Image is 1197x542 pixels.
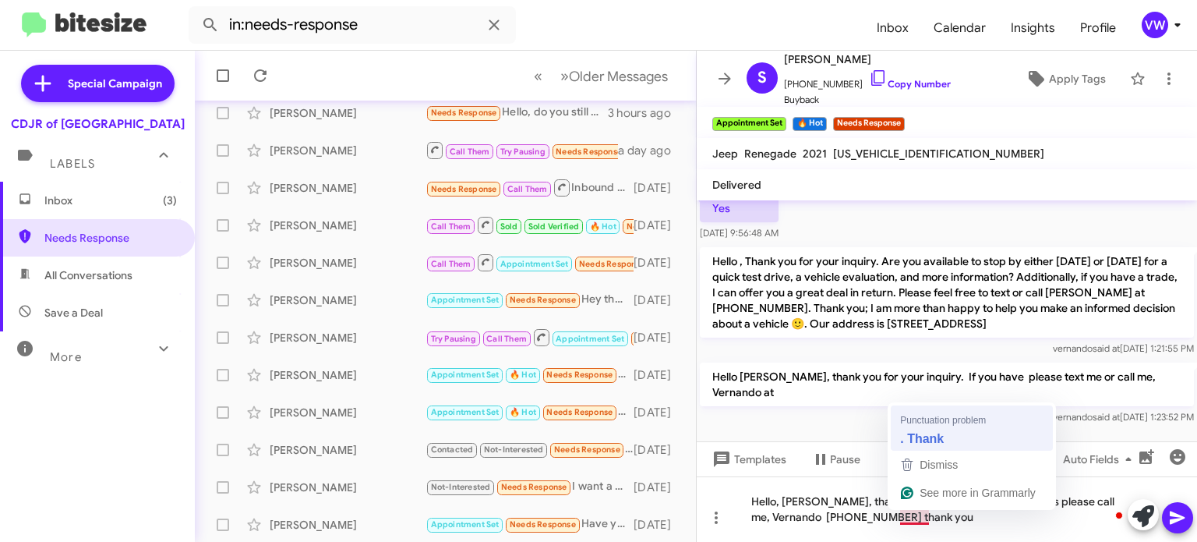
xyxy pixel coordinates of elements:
span: » [560,66,569,86]
span: Save a Deal [44,305,103,321]
div: Inbound Call [425,328,634,347]
span: Appointment Set [500,259,569,269]
small: Appointment Set [712,117,786,131]
div: [PERSON_NAME] [270,255,425,271]
span: (3) [163,193,177,208]
div: [DATE] [634,480,683,495]
span: Contacted [431,445,474,455]
span: Buyback [784,92,951,108]
span: 🔥 Hot [510,370,536,380]
span: Not-Interested [484,445,544,455]
div: This is not [PERSON_NAME] phone have a great day [425,441,634,459]
div: [PERSON_NAME] [270,105,425,121]
span: Needs Response [431,108,497,118]
div: vw [1142,12,1168,38]
button: Next [551,60,677,92]
div: Yes [425,366,634,384]
span: [PHONE_NUMBER] [784,69,951,92]
span: Pause [830,445,860,473]
button: Auto Fields [1050,445,1150,473]
span: Auto Fields [1063,445,1138,473]
div: [PERSON_NAME] [270,330,425,345]
span: Call Them [507,184,548,194]
p: Yes [700,194,779,222]
span: Sold [500,221,518,232]
button: Previous [524,60,552,92]
span: said at [1093,342,1120,354]
span: Call Them [486,334,527,344]
button: Apply Tags [1008,65,1122,93]
button: Pause [799,445,873,473]
input: Search [189,6,516,44]
span: Renegade [744,147,796,161]
span: Try Pausing [500,147,546,157]
span: Older Messages [569,68,668,85]
small: 🔥 Hot [793,117,826,131]
span: Appointment Set [431,295,500,305]
div: [DATE] [634,180,683,196]
span: Appointment Set [431,407,500,417]
span: Sold Verified [528,221,580,232]
div: [PERSON_NAME] [270,367,425,383]
div: Hello, do you still have the white Wagoneer available for lease? What is the max mileage amount a... [425,104,608,122]
div: a day ago [618,143,683,158]
div: [DATE] [634,367,683,383]
div: [DATE] [634,442,683,458]
div: [DATE] [634,292,683,308]
span: Needs Response [510,519,576,530]
div: Inbound Call [425,253,634,272]
nav: Page navigation example [525,60,677,92]
div: Inbound Call [425,178,634,197]
span: Call Them [431,221,471,232]
span: Apply Tags [1049,65,1106,93]
div: 3 hours ago [608,105,683,121]
span: 🔥 Hot [590,221,616,232]
div: Yes, you wouldn't take my car back that I got from y'all as a trade in [425,140,618,160]
button: vw [1128,12,1180,38]
span: Needs Response [554,445,620,455]
span: Needs Response [546,370,613,380]
span: Not-Interested [431,482,491,492]
span: Needs Response [44,230,177,246]
div: [DATE] [634,517,683,533]
p: Hello [PERSON_NAME], thank you for your inquiry. If you have please text me or call me, Vernando at [700,363,1194,406]
span: vernando [DATE] 1:21:55 PM [1053,342,1194,354]
span: Needs Response [579,259,645,269]
a: Copy Number [869,78,951,90]
a: Inbox [864,5,921,51]
div: I want a otd price [425,478,634,496]
div: [DATE] [634,255,683,271]
span: Call Them [450,147,490,157]
div: [PERSON_NAME] [270,442,425,458]
p: Hello , Thank you for your inquiry. Are you available to stop by either [DATE] or [DATE] for a qu... [700,247,1194,338]
span: [US_VEHICLE_IDENTIFICATION_NUMBER] [833,147,1044,161]
span: [PERSON_NAME] [784,50,951,69]
div: Have you anything new? Or a better deal? [425,515,634,533]
span: 2021 [803,147,827,161]
div: [DATE] [634,330,683,345]
div: [PERSON_NAME] [270,517,425,533]
div: CDJR of [GEOGRAPHIC_DATA] [11,116,185,132]
a: Insights [998,5,1068,51]
span: Profile [1068,5,1128,51]
span: Needs Response [627,221,693,232]
span: Call Them [431,259,471,269]
div: Hi Verando, Everything's been great except for a small issue I detected with the car's air condit... [425,403,634,421]
div: [PERSON_NAME] [270,480,425,495]
a: Special Campaign [21,65,175,102]
span: Needs Response [546,407,613,417]
div: Hey there i told you to send the pics and info of the new scackpack sunroof you said you have and... [425,291,634,309]
span: [DATE] 9:56:48 AM [700,227,779,239]
span: Try Pausing [431,334,476,344]
span: Inbox [44,193,177,208]
span: Special Campaign [68,76,162,91]
span: Needs Response [501,482,567,492]
span: Delivered [712,178,761,192]
div: [PERSON_NAME] [270,292,425,308]
span: vernando [DATE] 1:23:52 PM [1053,411,1194,423]
a: Calendar [921,5,998,51]
span: Needs Response [510,295,576,305]
div: You're welcome [425,215,634,235]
